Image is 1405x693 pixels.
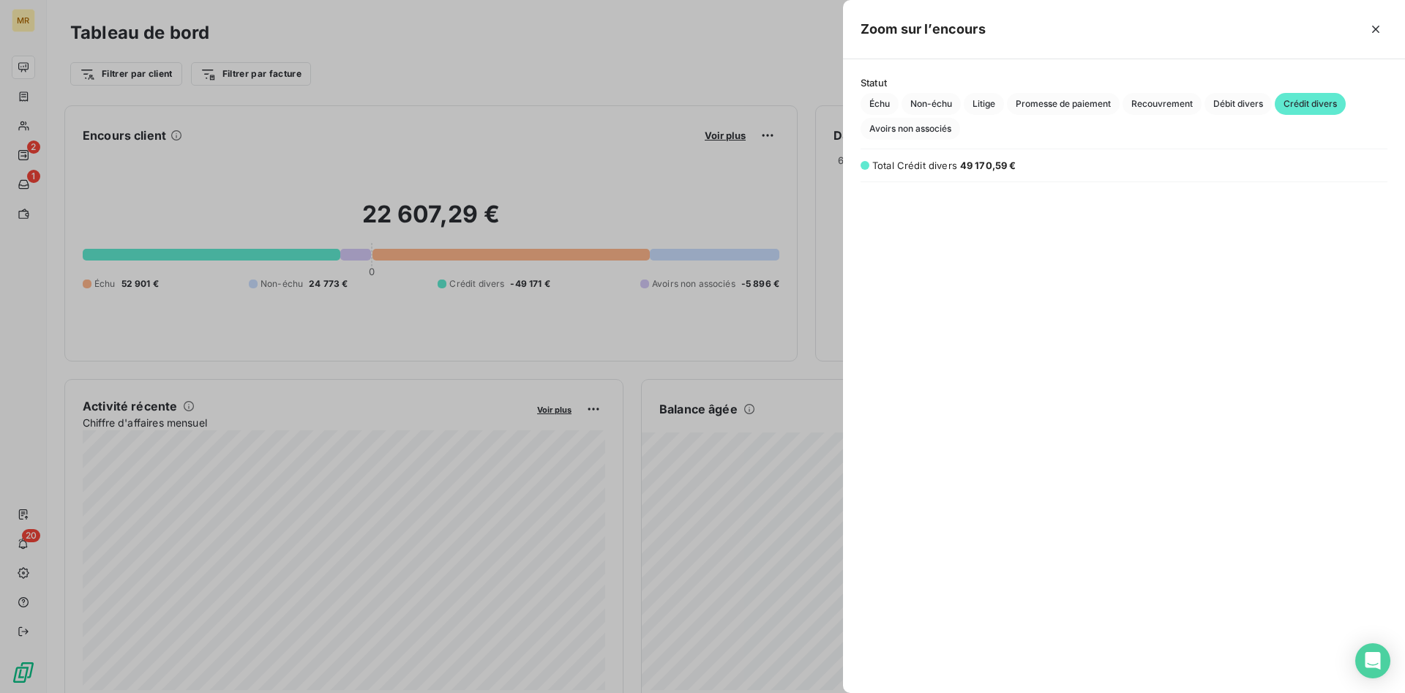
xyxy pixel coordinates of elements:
button: Avoirs non associés [861,118,960,140]
div: grid [843,191,1405,675]
h5: Zoom sur l’encours [861,19,986,40]
span: Total Crédit divers [872,160,957,171]
button: Débit divers [1204,93,1272,115]
button: Non-échu [902,93,961,115]
button: Litige [964,93,1004,115]
button: Recouvrement [1123,93,1202,115]
button: Échu [861,93,899,115]
span: 49 170,59 € [960,160,1016,171]
button: Promesse de paiement [1007,93,1120,115]
div: Open Intercom Messenger [1355,643,1390,678]
span: Statut [861,77,1387,89]
button: Crédit divers [1275,93,1346,115]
